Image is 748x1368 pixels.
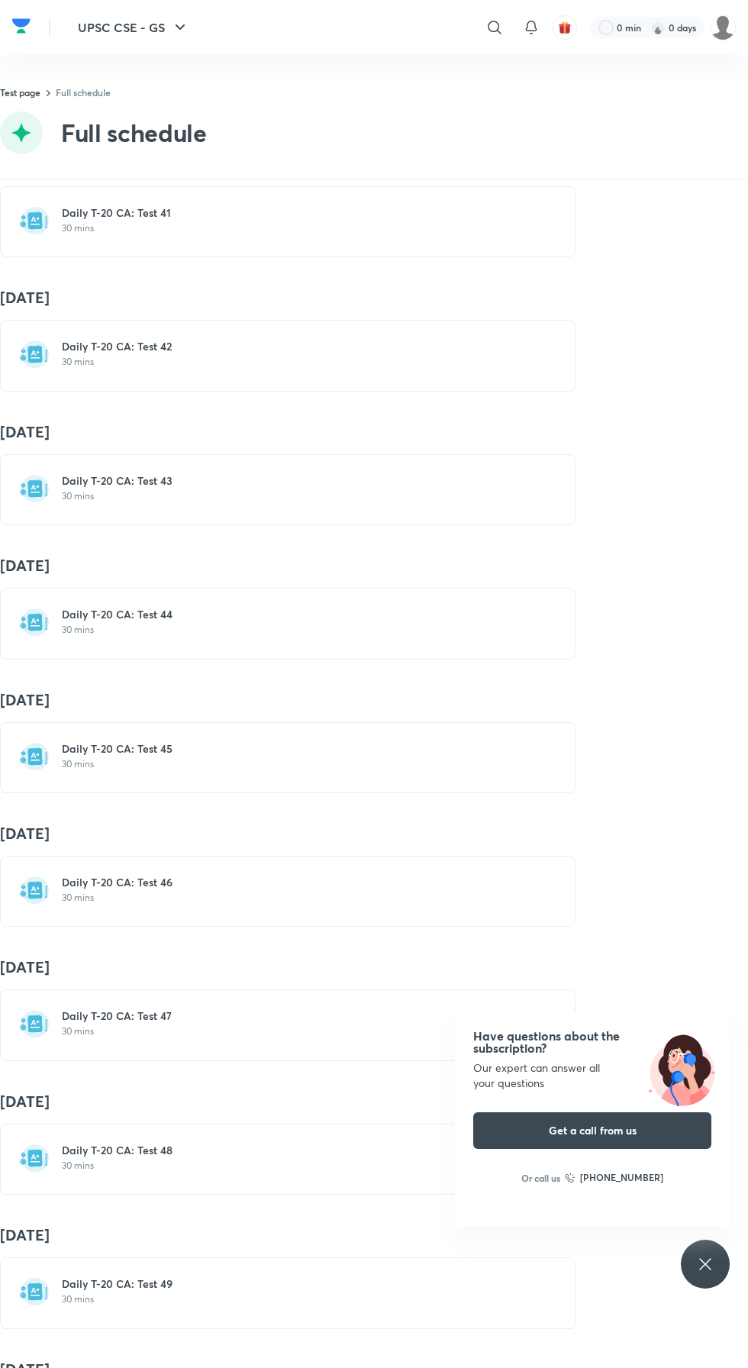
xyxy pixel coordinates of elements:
[62,356,532,368] p: 30 mins
[521,1171,560,1185] p: Or call us
[473,1060,711,1091] div: Our expert can answer all your questions
[62,490,532,502] p: 30 mins
[650,20,666,35] img: streak
[62,1008,532,1024] h6: Daily T-20 CA: Test 47
[62,205,532,221] h6: Daily T-20 CA: Test 41
[580,1170,663,1186] h6: [PHONE_NUMBER]
[19,875,50,905] img: test
[69,12,198,43] button: UPSC CSE - GS
[62,875,532,890] h6: Daily T-20 CA: Test 46
[62,892,532,904] p: 30 mins
[565,1170,663,1186] a: [PHONE_NUMBER]
[473,1030,711,1054] h4: Have questions about the subscription?
[62,758,532,770] p: 30 mins
[62,1160,532,1172] p: 30 mins
[62,473,532,489] h6: Daily T-20 CA: Test 43
[62,607,532,622] h6: Daily T-20 CA: Test 44
[19,1008,50,1039] img: test
[19,205,50,236] img: test
[12,15,31,41] a: Company Logo
[19,1143,50,1173] img: test
[634,1030,730,1106] img: ttu_illustration_new.svg
[553,15,577,40] button: avatar
[62,1293,532,1305] p: 30 mins
[473,1112,711,1149] button: Get a call from us
[62,741,532,757] h6: Daily T-20 CA: Test 45
[558,21,572,34] img: avatar
[62,1143,532,1158] h6: Daily T-20 CA: Test 48
[19,339,50,369] img: test
[61,118,207,148] h2: Full schedule
[710,15,736,40] img: Trupti Meshram
[19,607,50,637] img: test
[62,624,532,636] p: 30 mins
[62,1025,532,1037] p: 30 mins
[62,222,532,234] p: 30 mins
[19,1276,50,1307] img: test
[12,15,31,37] img: Company Logo
[62,339,532,354] h6: Daily T-20 CA: Test 42
[19,741,50,772] img: test
[56,86,111,98] a: Full schedule
[19,473,50,504] img: test
[62,1276,532,1292] h6: Daily T-20 CA: Test 49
